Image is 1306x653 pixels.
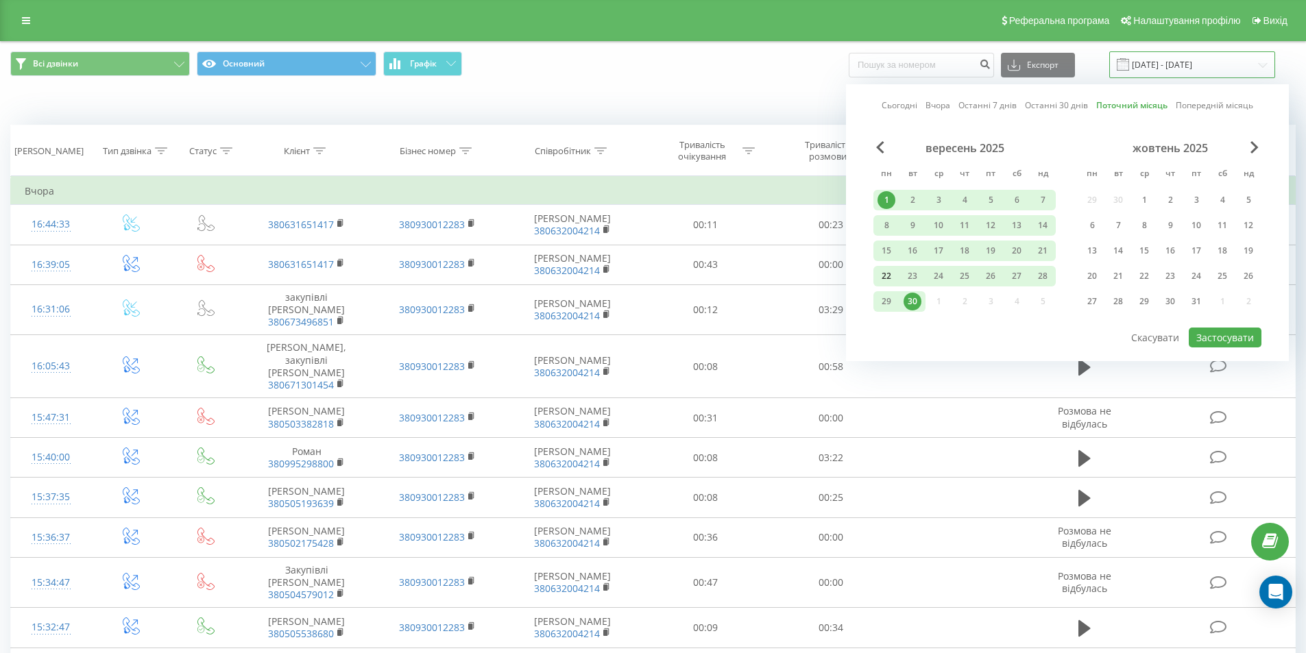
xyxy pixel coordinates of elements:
div: ср 24 вер 2025 р. [926,266,952,286]
div: чт 4 вер 2025 р. [952,190,978,210]
abbr: неділя [1238,164,1259,185]
div: 18 [956,242,974,260]
a: Поточний місяць [1096,99,1168,112]
a: 380930012283 [399,451,465,464]
a: 380632004214 [534,366,600,379]
div: ср 3 вер 2025 р. [926,190,952,210]
td: 00:08 [643,478,769,517]
a: 380503382818 [268,417,334,430]
div: 29 [1135,293,1153,310]
a: Останні 7 днів [958,99,1017,112]
td: 00:12 [643,284,769,335]
a: 380632004214 [534,497,600,510]
button: Графік [383,51,462,76]
td: Вчора [11,177,1296,205]
div: чт 25 вер 2025 р. [952,266,978,286]
abbr: неділя [1032,164,1053,185]
a: Попередній місяць [1176,99,1253,112]
div: Open Intercom Messenger [1259,576,1292,608]
div: вт 30 вер 2025 р. [899,291,926,312]
div: 25 [956,267,974,285]
div: Статус [189,145,217,157]
div: 11 [956,217,974,234]
div: 22 [1135,267,1153,285]
div: 15 [878,242,895,260]
div: 6 [1083,217,1101,234]
div: нд 7 вер 2025 р. [1030,190,1056,210]
div: 19 [982,242,1000,260]
div: 9 [1161,217,1179,234]
button: Застосувати [1189,328,1261,347]
div: 17 [930,242,947,260]
div: 18 [1213,242,1231,260]
div: 24 [930,267,947,285]
div: Співробітник [535,145,591,157]
div: 15:36:37 [25,524,77,551]
div: Тривалість розмови [791,139,864,162]
td: 00:36 [643,517,769,557]
a: 380632004214 [534,264,600,277]
a: 380995298800 [268,457,334,470]
div: сб 6 вер 2025 р. [1004,190,1030,210]
span: Next Month [1250,141,1259,153]
span: Реферальна програма [1009,15,1110,26]
div: ср 15 жовт 2025 р. [1131,241,1157,261]
div: пн 20 жовт 2025 р. [1079,266,1105,286]
a: 380632004214 [534,224,600,237]
div: 22 [878,267,895,285]
div: 7 [1109,217,1127,234]
div: нд 12 жовт 2025 р. [1235,215,1261,236]
abbr: середа [1134,164,1154,185]
td: 00:43 [643,245,769,284]
div: нд 26 жовт 2025 р. [1235,266,1261,286]
td: 00:23 [769,205,894,245]
div: вт 21 жовт 2025 р. [1105,266,1131,286]
div: 12 [982,217,1000,234]
div: пт 12 вер 2025 р. [978,215,1004,236]
td: 03:22 [769,438,894,478]
td: [PERSON_NAME] [503,438,643,478]
div: сб 18 жовт 2025 р. [1209,241,1235,261]
abbr: субота [1212,164,1233,185]
div: 10 [930,217,947,234]
abbr: понеділок [1082,164,1102,185]
div: ср 1 жовт 2025 р. [1131,190,1157,210]
div: 11 [1213,217,1231,234]
div: нд 21 вер 2025 р. [1030,241,1056,261]
a: Сьогодні [882,99,917,112]
a: 380930012283 [399,411,465,424]
div: 10 [1187,217,1205,234]
div: нд 5 жовт 2025 р. [1235,190,1261,210]
div: 21 [1109,267,1127,285]
div: 13 [1083,242,1101,260]
a: 380505193639 [268,497,334,510]
td: [PERSON_NAME] [503,608,643,648]
td: Закупівлі [PERSON_NAME] [241,557,372,608]
a: 380930012283 [399,576,465,589]
td: [PERSON_NAME] [503,284,643,335]
div: 29 [878,293,895,310]
div: вт 9 вер 2025 р. [899,215,926,236]
div: 5 [982,191,1000,209]
a: 380930012283 [399,530,465,543]
td: 00:47 [643,557,769,608]
div: пт 17 жовт 2025 р. [1183,241,1209,261]
div: 16 [904,242,921,260]
div: 3 [1187,191,1205,209]
div: пн 29 вер 2025 р. [873,291,899,312]
div: 15:32:47 [25,614,77,641]
abbr: понеділок [876,164,897,185]
abbr: четвер [1160,164,1181,185]
div: 31 [1187,293,1205,310]
div: сб 27 вер 2025 р. [1004,266,1030,286]
div: 24 [1187,267,1205,285]
div: 4 [956,191,974,209]
div: 20 [1083,267,1101,285]
div: пн 27 жовт 2025 р. [1079,291,1105,312]
a: 380632004214 [534,309,600,322]
div: 30 [1161,293,1179,310]
div: жовтень 2025 [1079,141,1261,155]
abbr: вівторок [1108,164,1128,185]
abbr: середа [928,164,949,185]
div: чт 16 жовт 2025 р. [1157,241,1183,261]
